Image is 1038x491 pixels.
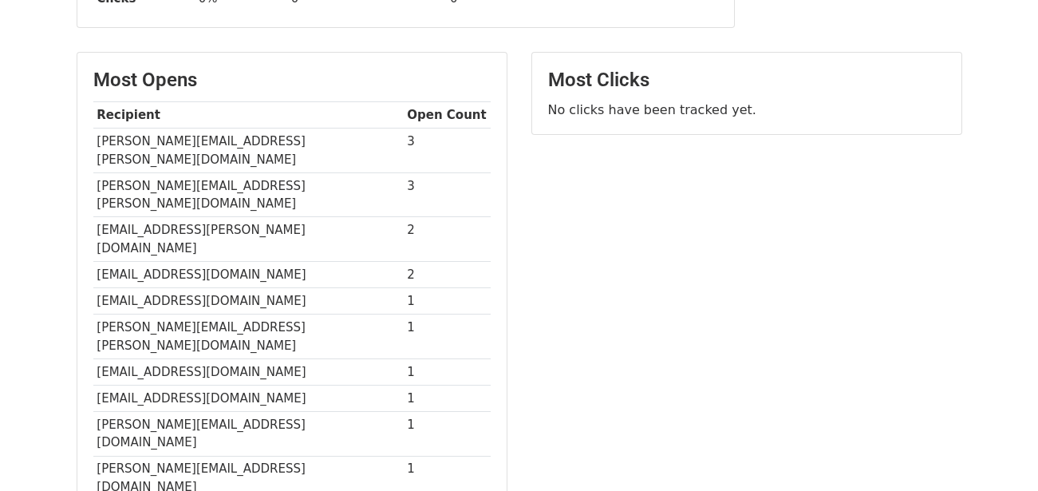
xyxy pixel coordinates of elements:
[93,129,404,173] td: [PERSON_NAME][EMAIL_ADDRESS][PERSON_NAME][DOMAIN_NAME]
[404,385,491,411] td: 1
[93,315,404,359] td: [PERSON_NAME][EMAIL_ADDRESS][PERSON_NAME][DOMAIN_NAME]
[404,102,491,129] th: Open Count
[404,129,491,173] td: 3
[93,288,404,315] td: [EMAIL_ADDRESS][DOMAIN_NAME]
[404,358,491,385] td: 1
[404,288,491,315] td: 1
[93,102,404,129] th: Recipient
[93,385,404,411] td: [EMAIL_ADDRESS][DOMAIN_NAME]
[93,172,404,217] td: [PERSON_NAME][EMAIL_ADDRESS][PERSON_NAME][DOMAIN_NAME]
[548,101,945,118] p: No clicks have been tracked yet.
[404,262,491,288] td: 2
[93,358,404,385] td: [EMAIL_ADDRESS][DOMAIN_NAME]
[93,262,404,288] td: [EMAIL_ADDRESS][DOMAIN_NAME]
[93,412,404,457] td: [PERSON_NAME][EMAIL_ADDRESS][DOMAIN_NAME]
[93,69,491,92] h3: Most Opens
[548,69,945,92] h3: Most Clicks
[404,412,491,457] td: 1
[404,172,491,217] td: 3
[93,217,404,262] td: [EMAIL_ADDRESS][PERSON_NAME][DOMAIN_NAME]
[404,315,491,359] td: 1
[404,217,491,262] td: 2
[958,414,1038,491] iframe: Chat Widget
